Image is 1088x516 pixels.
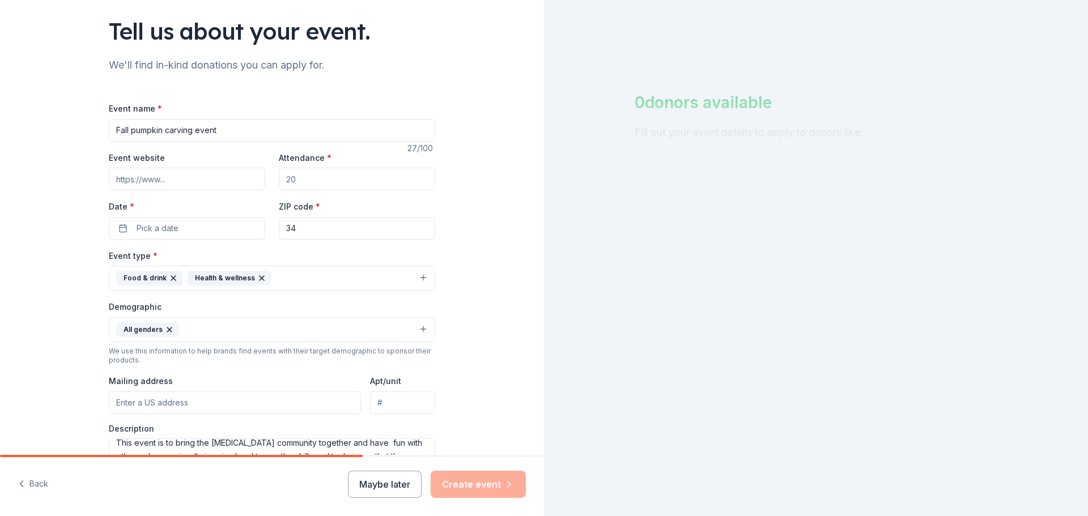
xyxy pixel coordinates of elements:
[109,56,435,74] div: We'll find in-kind donations you can apply for.
[279,152,331,164] label: Attendance
[109,119,435,142] input: Spring Fundraiser
[407,142,435,155] div: 27 /100
[109,438,435,489] textarea: This event is to bring the [MEDICAL_DATA] community together and have fun with others who are vis...
[109,152,165,164] label: Event website
[109,103,162,114] label: Event name
[279,168,435,190] input: 20
[109,317,435,342] button: All genders
[109,168,265,190] input: https://www...
[109,347,435,365] div: We use this information to help brands find events with their target demographic to sponsor their...
[109,217,265,240] button: Pick a date
[370,391,435,414] input: #
[116,322,179,337] div: All genders
[370,376,401,387] label: Apt/unit
[109,423,154,434] label: Description
[279,201,320,212] label: ZIP code
[109,301,161,313] label: Demographic
[109,201,265,212] label: Date
[279,217,435,240] input: 12345 (U.S. only)
[109,15,435,47] div: Tell us about your event.
[137,221,178,235] span: Pick a date
[109,266,435,291] button: Food & drinkHealth & wellness
[109,376,173,387] label: Mailing address
[109,391,361,414] input: Enter a US address
[18,472,48,496] button: Back
[116,271,183,285] div: Food & drink
[109,250,158,262] label: Event type
[188,271,271,285] div: Health & wellness
[348,471,422,498] button: Maybe later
